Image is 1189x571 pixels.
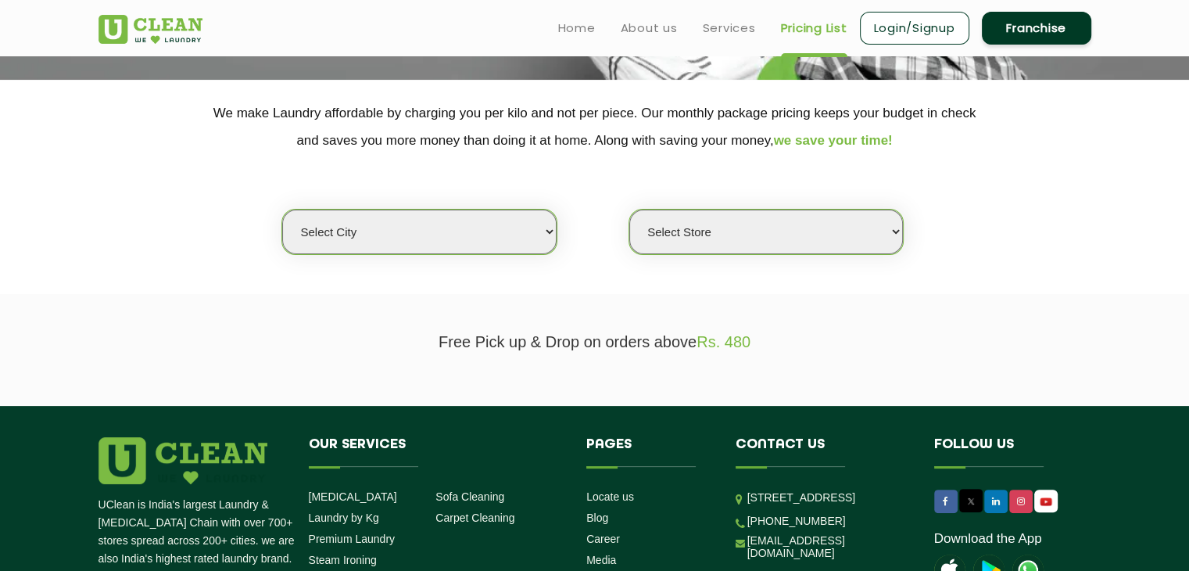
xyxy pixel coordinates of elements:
[435,490,504,503] a: Sofa Cleaning
[747,489,911,507] p: [STREET_ADDRESS]
[697,333,750,350] span: Rs. 480
[586,512,608,524] a: Blog
[774,133,893,148] span: we save your time!
[98,333,1091,351] p: Free Pick up & Drop on orders above
[435,512,514,524] a: Carpet Cleaning
[621,19,678,38] a: About us
[98,15,202,44] img: UClean Laundry and Dry Cleaning
[982,12,1091,45] a: Franchise
[934,437,1072,467] h4: Follow us
[586,437,712,467] h4: Pages
[736,437,911,467] h4: Contact us
[747,534,911,559] a: [EMAIL_ADDRESS][DOMAIN_NAME]
[558,19,596,38] a: Home
[860,12,969,45] a: Login/Signup
[934,531,1042,547] a: Download the App
[309,437,564,467] h4: Our Services
[1036,494,1056,510] img: UClean Laundry and Dry Cleaning
[309,490,397,503] a: [MEDICAL_DATA]
[309,512,379,524] a: Laundry by Kg
[98,99,1091,154] p: We make Laundry affordable by charging you per kilo and not per piece. Our monthly package pricin...
[586,533,620,545] a: Career
[586,554,616,566] a: Media
[781,19,847,38] a: Pricing List
[703,19,756,38] a: Services
[309,533,396,545] a: Premium Laundry
[309,554,377,566] a: Steam Ironing
[98,437,267,484] img: logo.png
[98,496,297,568] p: UClean is India's largest Laundry & [MEDICAL_DATA] Chain with over 700+ stores spread across 200+...
[586,490,634,503] a: Locate us
[747,515,846,527] a: [PHONE_NUMBER]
